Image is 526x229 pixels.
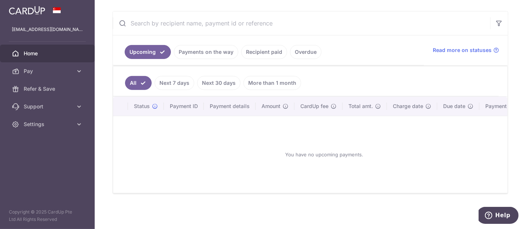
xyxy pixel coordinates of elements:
span: Status [134,103,150,110]
iframe: Opens a widget where you can find more information [479,207,519,225]
input: Search by recipient name, payment id or reference [113,11,490,35]
span: Refer & Save [24,85,73,93]
th: Payment details [204,97,256,116]
a: Read more on statuses [433,46,499,54]
a: Upcoming [125,45,171,59]
p: [EMAIL_ADDRESS][DOMAIN_NAME] [12,26,83,33]
span: Settings [24,121,73,128]
span: Total amt. [348,103,373,110]
a: All [125,76,152,90]
span: Support [24,103,73,110]
a: Payments on the way [174,45,238,59]
a: Recipient paid [241,45,287,59]
span: Due date [443,103,465,110]
span: Home [24,50,73,57]
span: CardUp fee [300,103,328,110]
span: Charge date [393,103,423,110]
span: Amount [262,103,280,110]
span: Read more on statuses [433,46,492,54]
th: Payment ID [164,97,204,116]
a: Next 7 days [155,76,194,90]
img: CardUp [9,6,45,15]
a: Next 30 days [197,76,240,90]
a: More than 1 month [243,76,301,90]
a: Overdue [290,45,321,59]
span: Pay [24,67,73,75]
